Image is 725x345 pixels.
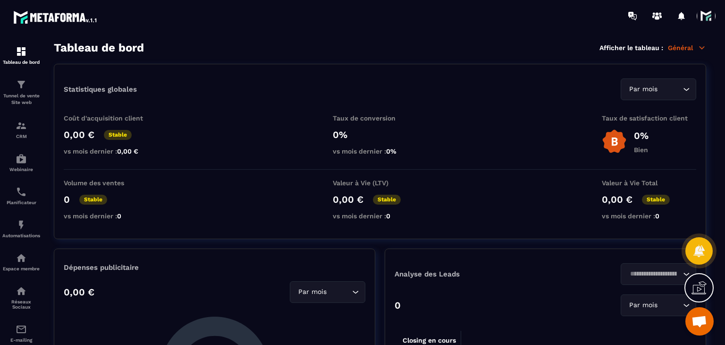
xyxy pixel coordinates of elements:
p: Webinaire [2,167,40,172]
img: formation [16,120,27,131]
p: Afficher le tableau : [599,44,663,52]
span: Par mois [296,287,329,297]
div: Search for option [621,294,696,316]
p: 0% [634,130,649,141]
div: Search for option [290,281,365,303]
input: Search for option [329,287,350,297]
img: automations [16,219,27,231]
a: formationformationCRM [2,113,40,146]
p: Planificateur [2,200,40,205]
p: Tableau de bord [2,60,40,65]
img: automations [16,153,27,164]
input: Search for option [659,84,681,95]
span: 0 [655,212,659,220]
a: formationformationTableau de bord [2,39,40,72]
a: automationsautomationsEspace membre [2,245,40,278]
p: Tunnel de vente Site web [2,93,40,106]
a: schedulerschedulerPlanificateur [2,179,40,212]
h3: Tableau de bord [54,41,144,54]
img: b-badge-o.b3b20ee6.svg [602,129,627,154]
p: vs mois dernier : [602,212,696,220]
img: automations [16,252,27,264]
span: Par mois [627,84,659,95]
img: formation [16,46,27,57]
p: Analyse des Leads [395,270,546,278]
p: 0,00 € [333,194,363,205]
p: 0,00 € [602,194,632,205]
img: formation [16,79,27,90]
p: 0 [395,300,401,311]
img: social-network [16,285,27,297]
p: vs mois dernier : [333,147,427,155]
img: scheduler [16,186,27,198]
span: 0 [386,212,390,220]
a: formationformationTunnel de vente Site web [2,72,40,113]
p: Stable [104,130,132,140]
p: vs mois dernier : [64,147,158,155]
a: social-networksocial-networkRéseaux Sociaux [2,278,40,317]
p: 0% [333,129,427,140]
p: Dépenses publicitaire [64,263,365,272]
p: vs mois dernier : [64,212,158,220]
p: Stable [642,195,670,205]
p: Stable [373,195,401,205]
p: Valeur à Vie Total [602,179,696,187]
p: vs mois dernier : [333,212,427,220]
p: Valeur à Vie (LTV) [333,179,427,187]
img: logo [13,9,98,26]
p: Taux de conversion [333,114,427,122]
span: 0% [386,147,396,155]
p: Taux de satisfaction client [602,114,696,122]
input: Search for option [627,269,681,279]
p: Automatisations [2,233,40,238]
div: Search for option [621,78,696,100]
p: Stable [79,195,107,205]
tspan: Closing en cours [403,336,456,345]
p: 0,00 € [64,286,94,298]
p: 0 [64,194,70,205]
span: 0 [117,212,121,220]
p: Réseaux Sociaux [2,299,40,310]
p: CRM [2,134,40,139]
p: E-mailing [2,337,40,343]
div: Ouvrir le chat [685,307,714,336]
p: Espace membre [2,266,40,271]
input: Search for option [659,300,681,310]
p: Coût d'acquisition client [64,114,158,122]
p: Bien [634,146,649,154]
p: 0,00 € [64,129,94,140]
span: 0,00 € [117,147,138,155]
div: Search for option [621,263,696,285]
span: Par mois [627,300,659,310]
a: automationsautomationsWebinaire [2,146,40,179]
p: Volume des ventes [64,179,158,187]
a: automationsautomationsAutomatisations [2,212,40,245]
p: Général [668,43,706,52]
p: Statistiques globales [64,85,137,94]
img: email [16,324,27,335]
